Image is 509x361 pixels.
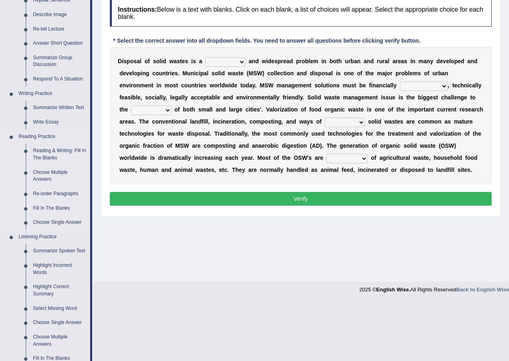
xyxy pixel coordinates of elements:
b: r [396,58,398,64]
b: i [336,70,338,76]
b: e [182,58,185,64]
a: Re-tell Lecture [29,22,90,37]
b: m [298,82,303,89]
b: i [385,82,387,89]
b: a [328,70,331,76]
a: Highlight Correct Summary [29,280,90,301]
b: o [144,58,148,64]
b: p [278,58,281,64]
b: s [404,58,407,64]
b: s [134,58,137,64]
b: S [264,82,268,89]
b: m [418,58,423,64]
b: a [199,58,202,64]
b: o [134,70,138,76]
b: d [221,82,225,89]
a: Highlight Incorrect Words [29,258,90,280]
b: M [249,70,253,76]
a: Answer Short Question [29,36,90,51]
b: s [274,58,278,64]
b: r [218,82,220,89]
b: d [310,70,313,76]
b: i [199,82,200,89]
b: y [394,82,397,89]
b: o [424,70,428,76]
b: o [321,70,325,76]
b: s [212,70,215,76]
b: b [404,70,408,76]
b: b [438,70,442,76]
b: o [242,82,246,89]
b: o [156,58,160,64]
b: o [401,70,405,76]
b: d [461,58,464,64]
b: l [218,70,220,76]
b: p [318,70,322,76]
b: o [287,70,291,76]
b: l [392,82,394,89]
b: o [215,70,218,76]
b: t [326,82,328,89]
b: w [262,58,266,64]
b: d [120,70,123,76]
b: d [246,82,249,89]
b: r [281,58,283,64]
b: ) [262,70,264,76]
b: p [396,70,399,76]
b: l [331,70,333,76]
b: M [182,70,187,76]
b: t [452,82,454,89]
b: m [377,70,382,76]
b: n [470,58,474,64]
b: t [180,58,182,64]
b: b [305,58,309,64]
a: Back to English Wise [456,287,509,293]
b: a [137,58,140,64]
b: u [188,82,192,89]
b: l [207,70,208,76]
a: Choose Single Answer [29,215,90,230]
b: e [457,58,461,64]
b: o [155,70,159,76]
b: v [126,82,129,89]
b: e [123,70,126,76]
b: b [330,58,333,64]
b: a [174,58,177,64]
b: t [151,82,153,89]
b: p [200,70,204,76]
b: m [140,82,145,89]
a: Reading Practice [15,130,90,144]
b: e [446,58,449,64]
b: d [289,58,293,64]
b: y [430,58,433,64]
b: e [145,82,148,89]
b: f [427,70,429,76]
b: n [142,70,146,76]
b: t [195,82,197,89]
b: e [283,58,286,64]
b: o [184,82,188,89]
b: w [228,70,232,76]
b: Instructions: [118,6,157,13]
b: e [120,82,123,89]
b: o [387,70,390,76]
b: i [161,58,163,64]
b: l [408,70,410,76]
a: Fill In The Blanks [29,201,90,216]
a: Summarize Spoken Text [29,244,90,258]
b: e [129,70,132,76]
a: Summarize Group Discussion [29,51,90,72]
b: l [274,70,276,76]
a: Choose Single Answer [29,316,90,330]
b: u [379,58,383,64]
b: s [315,82,318,89]
b: t [283,70,285,76]
b: ( [247,70,249,76]
b: e [454,82,457,89]
b: u [348,82,351,89]
b: n [464,82,468,89]
b: a [472,82,475,89]
b: n [373,82,376,89]
b: a [468,58,471,64]
b: e [277,70,280,76]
